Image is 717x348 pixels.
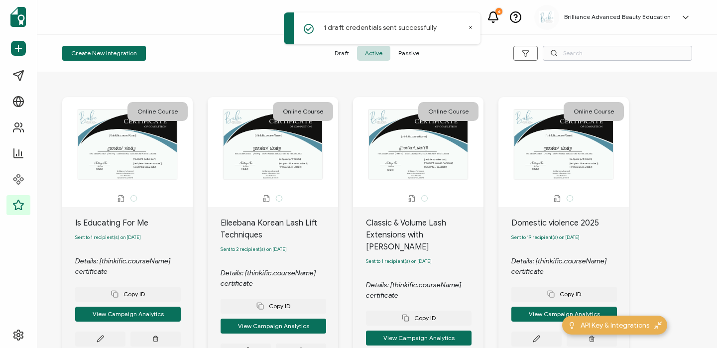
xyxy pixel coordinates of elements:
span: Active [357,46,390,61]
span: API Key & Integrations [581,320,649,331]
span: Sent to 19 recipient(s) on [DATE] [511,234,580,240]
div: Online Course [273,102,333,121]
div: Domestic violence 2025 [511,217,629,229]
div: Online Course [418,102,478,121]
div: Elleebana Korean Lash Lift Techniques [221,217,338,241]
span: Copy ID [547,290,581,298]
button: Copy ID [75,287,181,302]
h5: Brilliance Advanced Beauty Education [564,13,671,20]
button: Copy ID [511,287,617,302]
div: Classic & Volume Lash Extensions with [PERSON_NAME] [366,217,483,253]
div: Details: [thinkific.courseName] certificate [75,256,193,277]
img: a2bf8c6c-3aba-43b4-8354-ecfc29676cf6.jpg [539,11,554,24]
span: Copy ID [402,314,436,322]
iframe: Chat Widget [667,300,717,348]
button: View Campaign Analytics [75,307,181,322]
div: Online Course [127,102,188,121]
img: minimize-icon.svg [654,322,662,329]
span: Draft [327,46,357,61]
div: Details: [thinkific.courseName] certificate [366,280,483,301]
button: Copy ID [366,311,472,326]
div: Details: [thinkific.courseName] certificate [221,268,338,289]
span: Passive [390,46,427,61]
span: Copy ID [111,290,145,298]
button: View Campaign Analytics [221,319,326,334]
input: Search [543,46,692,61]
div: Details: [thinkific.courseName] certificate [511,256,629,277]
img: sertifier-logomark-colored.svg [10,7,26,27]
button: View Campaign Analytics [366,331,472,346]
button: View Campaign Analytics [511,307,617,322]
span: Sent to 2 recipient(s) on [DATE] [221,246,287,252]
button: Create New Integration [62,46,146,61]
div: 6 [495,8,502,15]
span: Copy ID [256,302,290,310]
div: Online Course [564,102,624,121]
button: Copy ID [221,299,326,314]
div: Is Educating For Me [75,217,193,229]
span: Sent to 1 recipient(s) on [DATE] [75,234,141,240]
span: Sent to 1 recipient(s) on [DATE] [366,258,432,264]
p: 1 draft credentials sent successfully [324,22,437,33]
